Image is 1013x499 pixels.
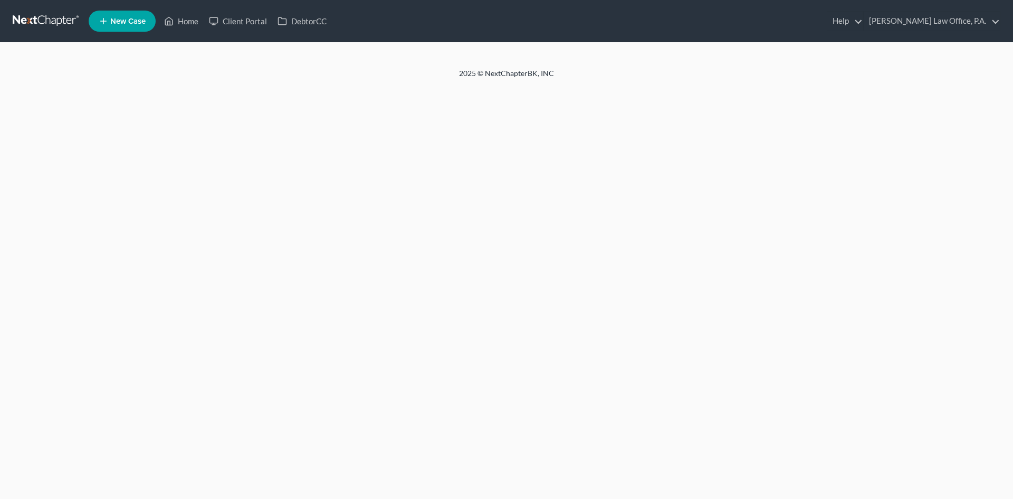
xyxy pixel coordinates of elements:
[864,12,1000,31] a: [PERSON_NAME] Law Office, P.A.
[89,11,156,32] new-legal-case-button: New Case
[206,68,807,87] div: 2025 © NextChapterBK, INC
[272,12,332,31] a: DebtorCC
[827,12,863,31] a: Help
[159,12,204,31] a: Home
[204,12,272,31] a: Client Portal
